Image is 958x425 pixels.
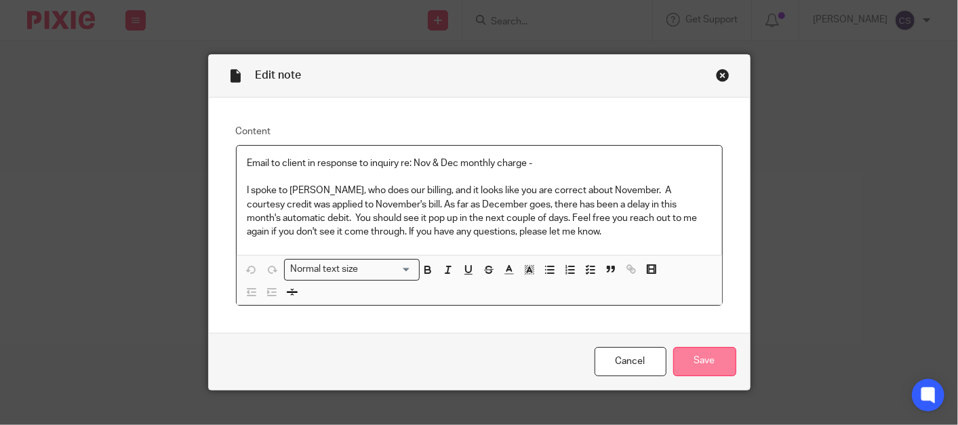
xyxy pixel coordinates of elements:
[236,125,723,138] label: Content
[673,347,736,376] input: Save
[284,259,420,280] div: Search for option
[595,347,666,376] a: Cancel
[287,262,361,277] span: Normal text size
[716,68,730,82] div: Close this dialog window
[247,184,711,239] p: I spoke to [PERSON_NAME], who does our billing, and it looks like you are correct about November....
[362,262,411,277] input: Search for option
[247,157,711,170] p: Email to client in response to inquiry re: Nov & Dec monthly charge -
[256,70,302,81] span: Edit note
